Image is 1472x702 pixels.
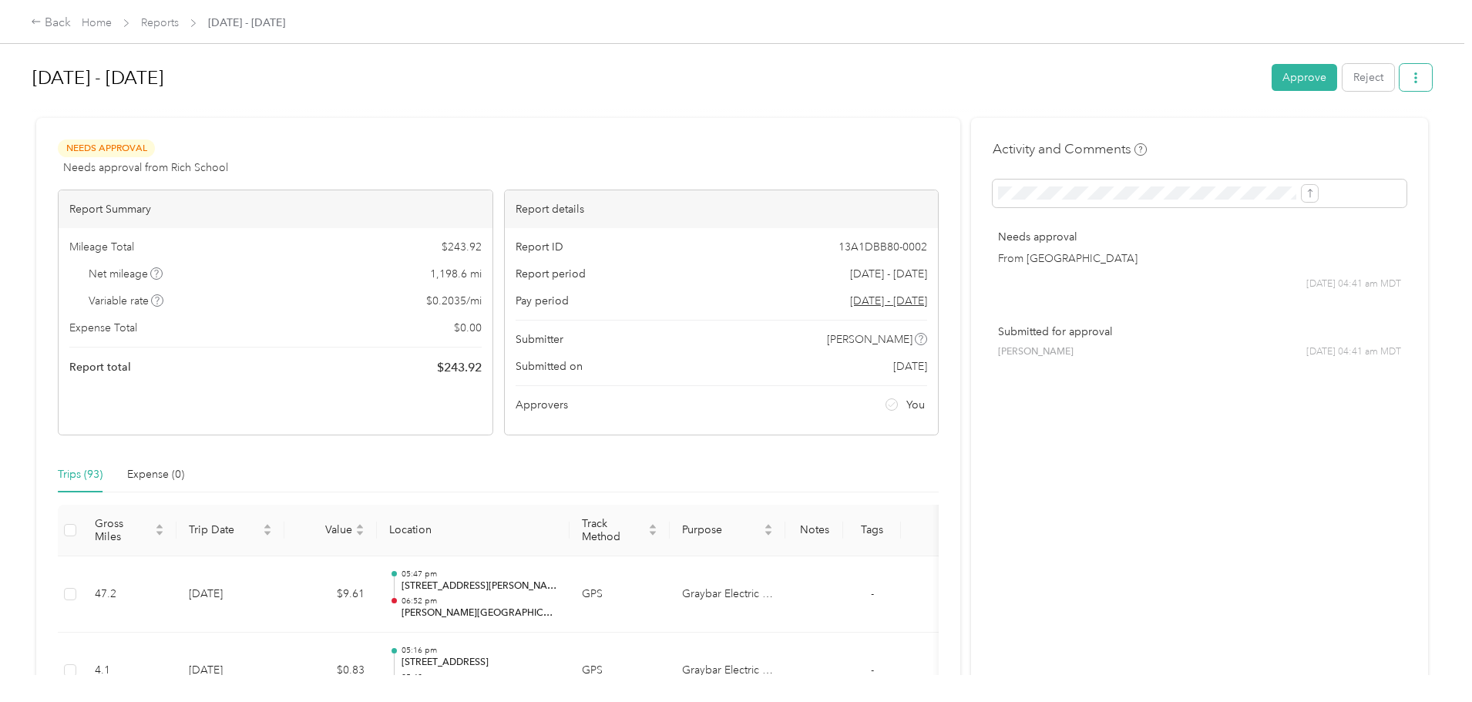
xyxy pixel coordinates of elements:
[69,320,137,336] span: Expense Total
[516,358,583,375] span: Submitted on
[155,522,164,531] span: caret-up
[516,266,586,282] span: Report period
[377,505,570,556] th: Location
[570,505,670,556] th: Track Method
[516,293,569,309] span: Pay period
[850,293,927,309] span: Go to pay period
[263,522,272,531] span: caret-up
[893,358,927,375] span: [DATE]
[682,523,761,536] span: Purpose
[839,239,927,255] span: 13A1DBB80-0002
[998,229,1401,245] p: Needs approval
[1306,345,1401,359] span: [DATE] 04:41 am MDT
[430,266,482,282] span: 1,198.6 mi
[1272,64,1337,91] button: Approve
[89,266,163,282] span: Net mileage
[402,606,557,620] p: [PERSON_NAME][GEOGRAPHIC_DATA][US_STATE], [GEOGRAPHIC_DATA]
[670,505,785,556] th: Purpose
[402,579,557,593] p: [STREET_ADDRESS][PERSON_NAME][US_STATE]
[785,505,843,556] th: Notes
[1343,64,1394,91] button: Reject
[82,556,176,633] td: 47.2
[516,397,568,413] span: Approvers
[402,672,557,683] p: 05:42 pm
[189,523,260,536] span: Trip Date
[843,505,901,556] th: Tags
[284,556,377,633] td: $9.61
[516,331,563,348] span: Submitter
[648,529,657,538] span: caret-down
[582,517,645,543] span: Track Method
[827,331,912,348] span: [PERSON_NAME]
[59,190,492,228] div: Report Summary
[871,587,874,600] span: -
[63,160,228,176] span: Needs approval from Rich School
[355,522,365,531] span: caret-up
[69,239,134,255] span: Mileage Total
[670,556,785,633] td: Graybar Electric Company, Inc
[32,59,1261,96] h1: Sep 1 - 30, 2025
[355,529,365,538] span: caret-down
[176,556,284,633] td: [DATE]
[58,139,155,157] span: Needs Approval
[176,505,284,556] th: Trip Date
[89,293,164,309] span: Variable rate
[516,239,563,255] span: Report ID
[993,139,1147,159] h4: Activity and Comments
[764,522,773,531] span: caret-up
[998,345,1074,359] span: [PERSON_NAME]
[82,16,112,29] a: Home
[58,466,103,483] div: Trips (93)
[127,466,184,483] div: Expense (0)
[82,505,176,556] th: Gross Miles
[570,556,670,633] td: GPS
[454,320,482,336] span: $ 0.00
[648,522,657,531] span: caret-up
[402,569,557,579] p: 05:47 pm
[442,239,482,255] span: $ 243.92
[505,190,939,228] div: Report details
[871,663,874,677] span: -
[95,517,152,543] span: Gross Miles
[402,645,557,656] p: 05:16 pm
[297,523,352,536] span: Value
[402,656,557,670] p: [STREET_ADDRESS]
[906,397,925,413] span: You
[426,293,482,309] span: $ 0.2035 / mi
[155,529,164,538] span: caret-down
[208,15,285,31] span: [DATE] - [DATE]
[1306,277,1401,291] span: [DATE] 04:41 am MDT
[402,596,557,606] p: 06:52 pm
[141,16,179,29] a: Reports
[998,250,1401,267] p: From [GEOGRAPHIC_DATA]
[850,266,927,282] span: [DATE] - [DATE]
[764,529,773,538] span: caret-down
[1386,616,1472,702] iframe: Everlance-gr Chat Button Frame
[998,324,1401,340] p: Submitted for approval
[263,529,272,538] span: caret-down
[31,14,71,32] div: Back
[284,505,377,556] th: Value
[437,358,482,377] span: $ 243.92
[69,359,131,375] span: Report total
